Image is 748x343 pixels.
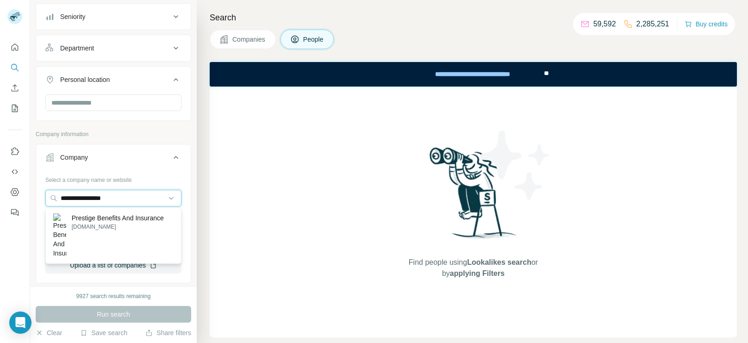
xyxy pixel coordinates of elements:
[425,145,522,248] img: Surfe Illustration - Woman searching with binoculars
[7,143,22,160] button: Use Surfe on LinkedIn
[36,6,191,28] button: Seniority
[450,269,505,277] span: applying Filters
[45,172,181,184] div: Select a company name or website
[80,328,127,337] button: Save search
[399,257,547,279] span: Find people using or by
[60,153,88,162] div: Company
[45,257,181,274] button: Upload a list of companies
[232,35,266,44] span: Companies
[7,184,22,200] button: Dashboard
[72,213,164,223] p: Prestige Benefits And Insurance
[474,124,557,207] img: Surfe Illustration - Stars
[60,75,110,84] div: Personal location
[76,292,151,300] div: 9927 search results remaining
[60,44,94,53] div: Department
[593,19,616,30] p: 59,592
[685,18,728,31] button: Buy credits
[303,35,324,44] span: People
[72,223,164,231] p: [DOMAIN_NAME]
[7,80,22,96] button: Enrich CSV
[467,258,531,266] span: Lookalikes search
[7,39,22,56] button: Quick start
[145,328,191,337] button: Share filters
[60,12,85,21] div: Seniority
[210,11,737,24] h4: Search
[36,328,62,337] button: Clear
[53,213,66,258] img: Prestige Benefits And Insurance
[636,19,669,30] p: 2,285,251
[36,130,191,138] p: Company information
[9,312,31,334] div: Open Intercom Messenger
[36,69,191,94] button: Personal location
[36,146,191,172] button: Company
[7,100,22,117] button: My lists
[7,163,22,180] button: Use Surfe API
[7,204,22,221] button: Feedback
[210,62,737,87] iframe: Banner
[7,59,22,76] button: Search
[36,37,191,59] button: Department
